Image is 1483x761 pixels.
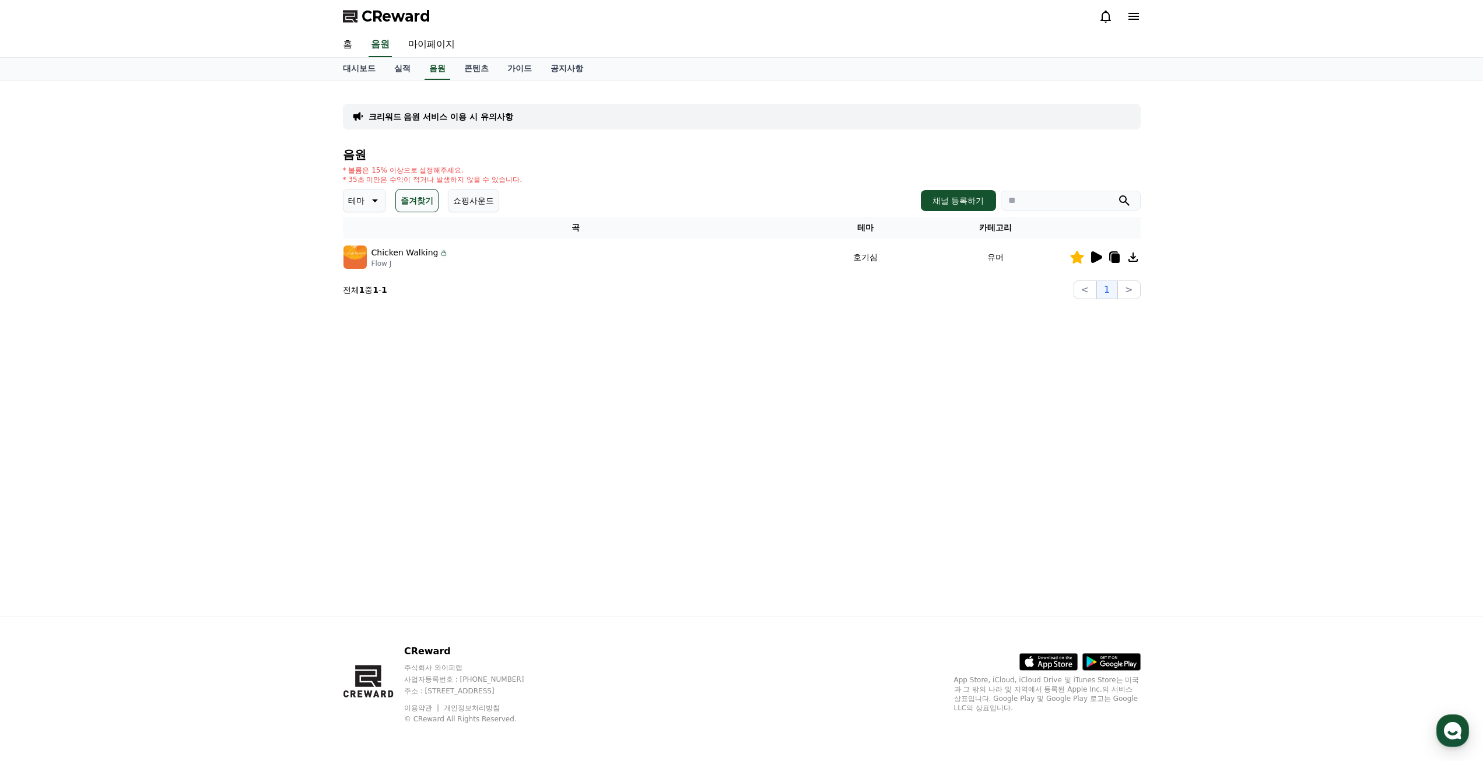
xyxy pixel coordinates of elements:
span: 설정 [180,387,194,397]
a: 실적 [385,58,420,80]
button: 채널 등록하기 [921,190,995,211]
h4: 음원 [343,148,1141,161]
p: © CReward All Rights Reserved. [404,714,546,724]
button: < [1074,280,1096,299]
td: 호기심 [809,239,921,276]
a: 홈 [334,33,362,57]
strong: 1 [381,285,387,294]
a: 가이드 [498,58,541,80]
p: 전체 중 - [343,284,387,296]
td: 유머 [921,239,1070,276]
p: * 35초 미만은 수익이 적거나 발생하지 않을 수 있습니다. [343,175,523,184]
p: App Store, iCloud, iCloud Drive 및 iTunes Store는 미국과 그 밖의 나라 및 지역에서 등록된 Apple Inc.의 서비스 상표입니다. Goo... [954,675,1141,713]
button: 1 [1096,280,1117,299]
a: CReward [343,7,430,26]
a: 크리워드 음원 서비스 이용 시 유의사항 [369,111,513,122]
button: > [1117,280,1140,299]
p: Chicken Walking [371,247,439,259]
img: music [343,246,367,269]
p: 테마 [348,192,364,209]
p: 사업자등록번호 : [PHONE_NUMBER] [404,675,546,684]
strong: 1 [373,285,378,294]
a: 설정 [150,370,224,399]
span: 대화 [107,388,121,397]
a: 음원 [425,58,450,80]
strong: 1 [359,285,365,294]
a: 대화 [77,370,150,399]
a: 개인정보처리방침 [444,704,500,712]
a: 이용약관 [404,704,441,712]
span: CReward [362,7,430,26]
a: 마이페이지 [399,33,464,57]
a: 콘텐츠 [455,58,498,80]
p: 주소 : [STREET_ADDRESS] [404,686,546,696]
p: 주식회사 와이피랩 [404,663,546,672]
a: 음원 [369,33,392,57]
th: 테마 [809,217,921,239]
button: 즐겨찾기 [395,189,439,212]
th: 곡 [343,217,809,239]
a: 홈 [3,370,77,399]
button: 쇼핑사운드 [448,189,499,212]
button: 테마 [343,189,386,212]
span: 홈 [37,387,44,397]
p: CReward [404,644,546,658]
th: 카테고리 [921,217,1070,239]
p: Flow J [371,259,449,268]
a: 대시보드 [334,58,385,80]
p: * 볼륨은 15% 이상으로 설정해주세요. [343,166,523,175]
a: 공지사항 [541,58,593,80]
